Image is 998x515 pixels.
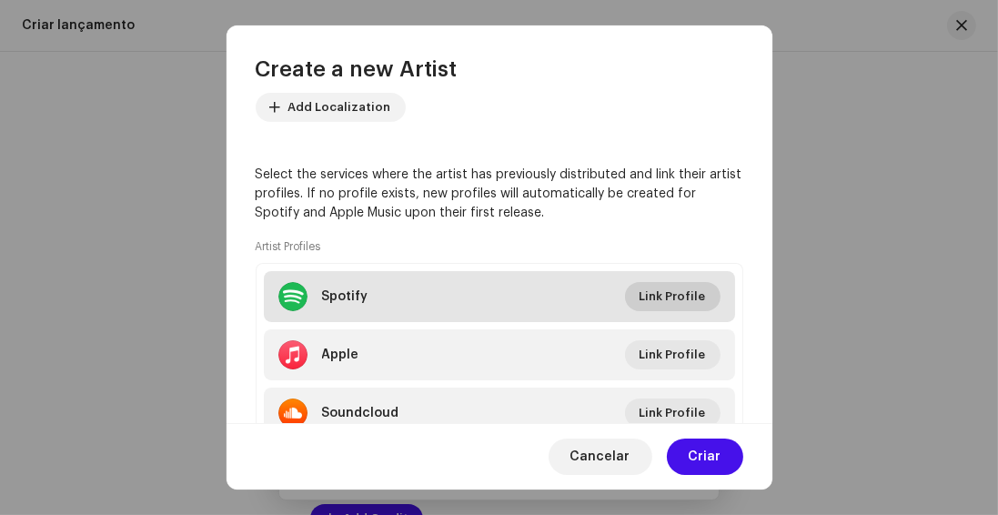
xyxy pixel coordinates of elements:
p: Select the services where the artist has previously distributed and link their artist profiles. I... [256,166,743,223]
div: Apple [322,348,359,362]
div: Soundcloud [322,406,399,420]
span: Link Profile [640,278,706,315]
button: Cancelar [549,439,652,475]
div: Spotify [322,289,368,304]
button: Criar [667,439,743,475]
span: Create a new Artist [256,55,458,84]
button: Link Profile [625,340,721,369]
span: Criar [689,439,721,475]
span: Cancelar [570,439,630,475]
button: Link Profile [625,399,721,428]
small: Artist Profiles [256,237,321,256]
button: Add Localization [256,93,406,122]
button: Link Profile [625,282,721,311]
span: Link Profile [640,395,706,431]
span: Add Localization [288,89,391,126]
span: Link Profile [640,337,706,373]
